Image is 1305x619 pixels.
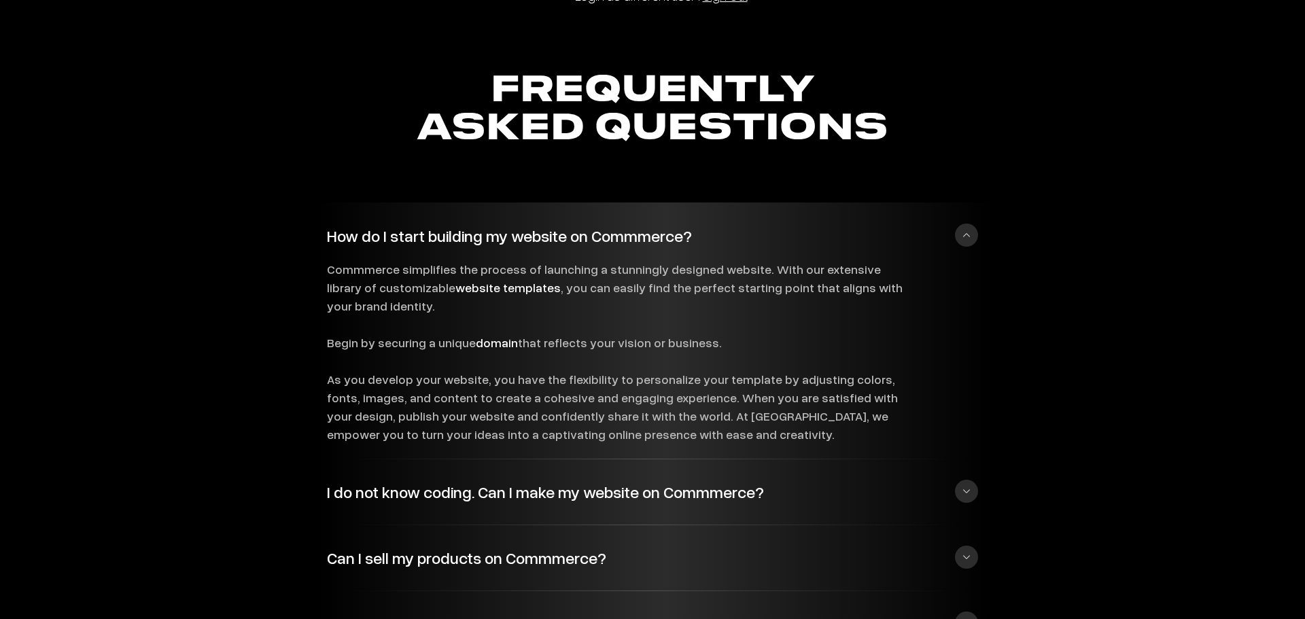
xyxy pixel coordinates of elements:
div: Commmerce simplifies the process of launching a stunningly designed website. With our extensive l... [327,260,911,444]
button: How do I start building my website on Commmerce? [327,217,978,253]
a: website templates [455,280,561,295]
button: I do not know coding. Can I make my website on Commmerce? [327,473,978,510]
a: domain [476,335,518,350]
span: FREQUENTLY ASKED QUESTIONS [417,73,888,147]
button: Can I sell my products on Commmerce? [327,539,978,576]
